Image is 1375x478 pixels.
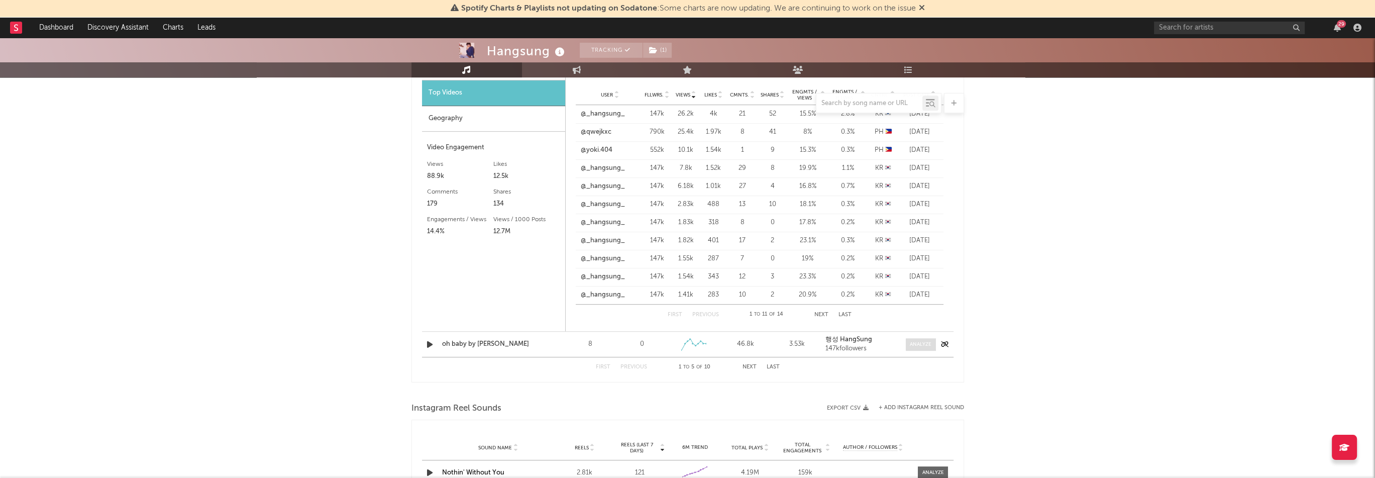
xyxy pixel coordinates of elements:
[885,147,892,153] span: 🇵🇭
[885,273,891,280] span: 🇰🇷
[702,145,725,155] div: 1.54k
[830,272,866,282] div: 0.2 %
[675,272,697,282] div: 1.54k
[702,218,725,228] div: 318
[871,200,896,210] div: KR
[675,181,697,192] div: 6.18k
[871,290,896,300] div: KR
[702,200,725,210] div: 488
[615,442,659,454] span: Reels (last 7 days)
[830,89,860,101] span: Engmts / Fllwrs.
[645,109,670,119] div: 147k
[903,92,930,98] span: Post Date
[830,109,866,119] div: 2.8 %
[427,142,560,154] div: Video Engagement
[730,181,755,192] div: 27
[580,43,643,58] button: Tracking
[1337,20,1346,28] div: 29
[885,292,891,298] span: 🇰🇷
[190,18,223,38] a: Leads
[702,109,725,119] div: 4k
[645,145,670,155] div: 552k
[790,163,825,173] div: 19.9 %
[901,181,938,192] div: [DATE]
[843,444,897,451] span: Author / Followers
[675,254,697,264] div: 1.55k
[760,181,785,192] div: 4
[427,186,494,198] div: Comments
[739,309,794,321] div: 1 11 14
[901,272,938,282] div: [DATE]
[461,5,916,13] span: : Some charts are now updating. We are continuing to work on the issue
[830,145,866,155] div: 0.3 %
[702,272,725,282] div: 343
[411,403,501,415] span: Instagram Reel Sounds
[780,468,830,478] div: 159k
[901,127,938,137] div: [DATE]
[667,361,722,373] div: 1 5 10
[730,290,755,300] div: 10
[814,312,828,318] button: Next
[581,181,625,192] a: @_hangsung_
[575,445,589,451] span: Reels
[645,200,670,210] div: 147k
[790,236,825,246] div: 23.1 %
[730,127,755,137] div: 8
[581,127,611,137] a: @qwejkxc
[760,163,785,173] div: 8
[675,163,697,173] div: 7.8k
[427,170,494,182] div: 88.9k
[683,365,689,369] span: to
[871,145,896,155] div: PH
[730,200,755,210] div: 13
[730,218,755,228] div: 8
[830,254,866,264] div: 0.2 %
[725,468,775,478] div: 4.19M
[702,163,725,173] div: 1.52k
[760,145,785,155] div: 9
[581,200,625,210] a: @_hangsung_
[730,254,755,264] div: 7
[730,145,755,155] div: 1
[830,218,866,228] div: 0.2 %
[675,290,697,300] div: 1.41k
[581,254,625,264] a: @_hangsung_
[830,236,866,246] div: 0.3 %
[871,92,889,98] span: Cntry.
[478,445,512,451] span: Sound Name
[442,339,547,349] a: oh baby by [PERSON_NAME]
[901,290,938,300] div: [DATE]
[730,109,755,119] div: 21
[442,469,504,476] a: Nothin' Without You
[871,127,896,137] div: PH
[838,312,852,318] button: Last
[493,170,560,182] div: 12.5k
[780,442,824,454] span: Total Engagements
[493,198,560,210] div: 134
[790,218,825,228] div: 17.8 %
[670,444,720,451] div: 6M Trend
[581,272,625,282] a: @_hangsung_
[643,43,672,58] button: (1)
[422,106,565,132] div: Geography
[722,339,769,349] div: 46.8k
[1334,24,1341,32] button: 29
[581,236,625,246] a: @_hangsung_
[668,312,682,318] button: First
[731,445,763,451] span: Total Plays
[730,272,755,282] div: 12
[901,254,938,264] div: [DATE]
[493,158,560,170] div: Likes
[620,364,647,370] button: Previous
[901,218,938,228] div: [DATE]
[830,200,866,210] div: 0.3 %
[760,109,785,119] div: 52
[885,255,891,262] span: 🇰🇷
[581,145,612,155] a: @yoki.404
[560,468,610,478] div: 2.81k
[901,109,938,119] div: [DATE]
[871,181,896,192] div: KR
[901,200,938,210] div: [DATE]
[581,163,625,173] a: @_hangsung_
